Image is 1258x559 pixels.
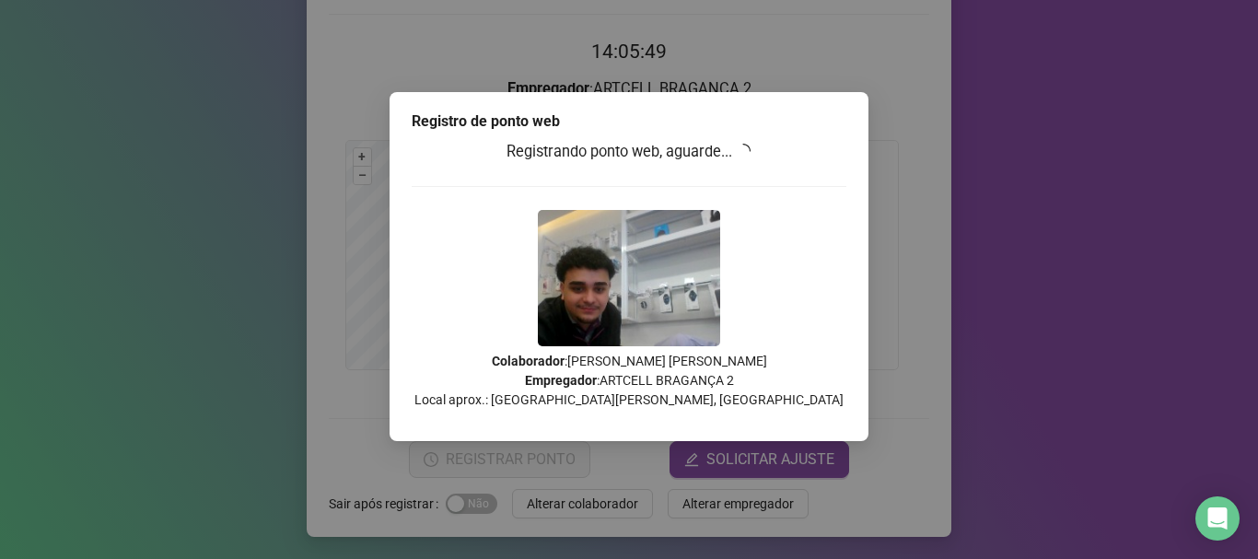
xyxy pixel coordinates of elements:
img: Z [538,210,720,346]
strong: Colaborador [492,354,565,368]
div: Open Intercom Messenger [1195,496,1240,541]
div: Registro de ponto web [412,111,846,133]
strong: Empregador [525,373,597,388]
span: loading [736,143,752,159]
p: : [PERSON_NAME] [PERSON_NAME] : ARTCELL BRAGANÇA 2 Local aprox.: [GEOGRAPHIC_DATA][PERSON_NAME], ... [412,352,846,410]
h3: Registrando ponto web, aguarde... [412,140,846,164]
